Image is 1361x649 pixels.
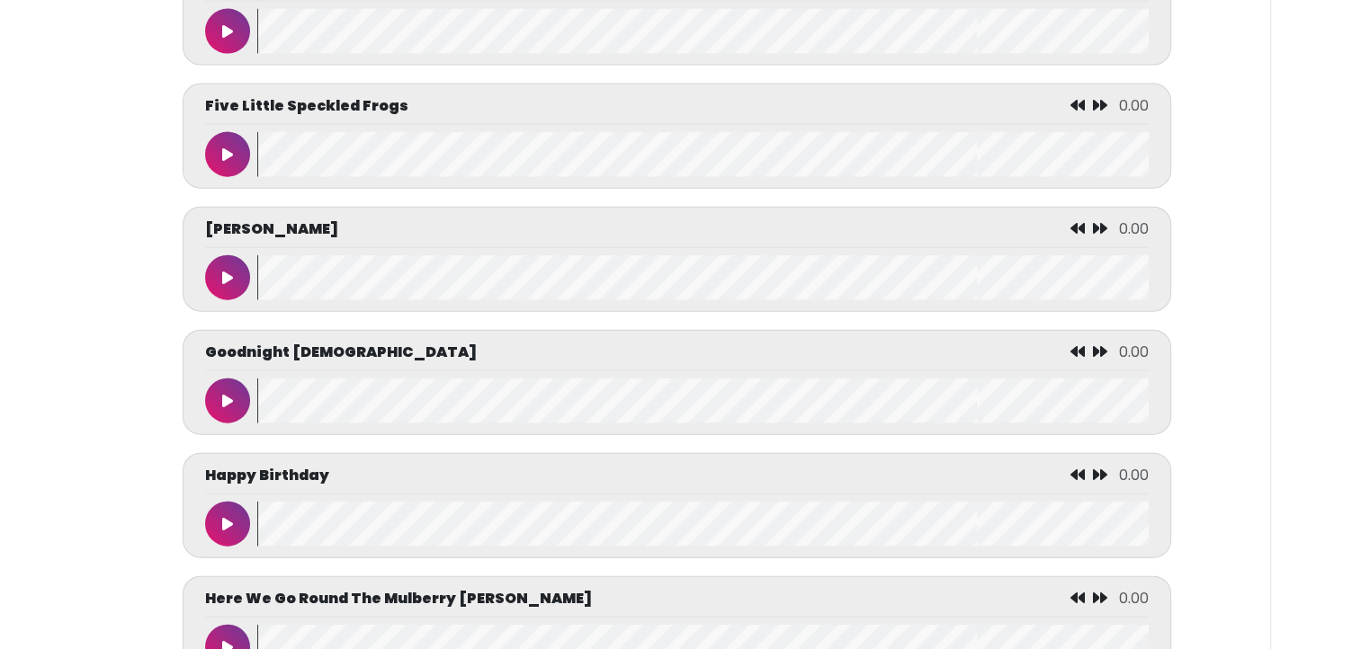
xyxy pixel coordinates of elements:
[205,342,477,363] p: Goodnight [DEMOGRAPHIC_DATA]
[1119,588,1149,609] span: 0.00
[1119,342,1149,362] span: 0.00
[205,95,408,117] p: Five Little Speckled Frogs
[205,465,329,486] p: Happy Birthday
[1119,218,1149,239] span: 0.00
[1119,465,1149,485] span: 0.00
[1119,95,1149,116] span: 0.00
[205,218,338,240] p: [PERSON_NAME]
[205,588,592,609] p: Here We Go Round The Mulberry [PERSON_NAME]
